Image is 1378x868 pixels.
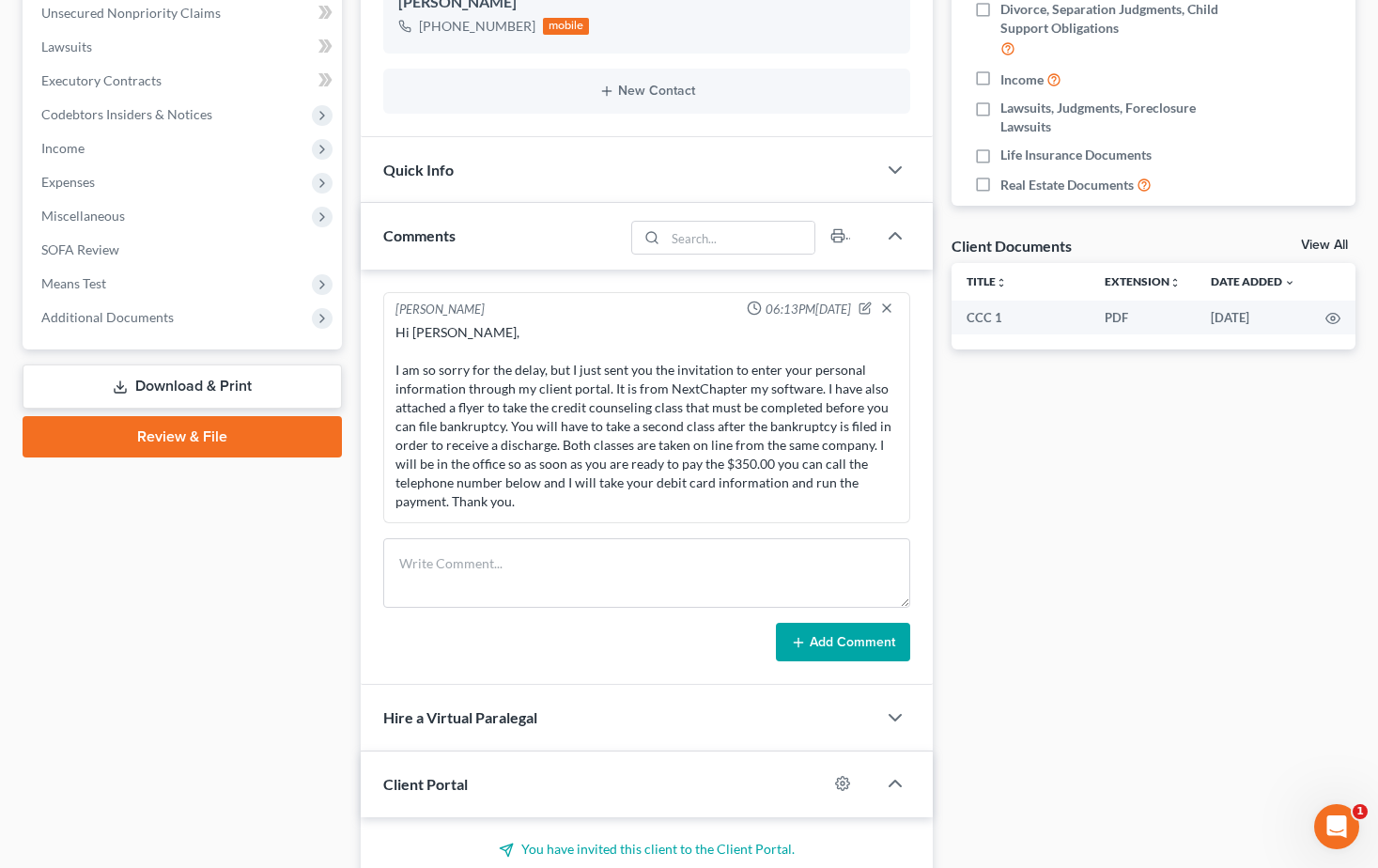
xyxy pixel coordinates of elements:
[41,106,212,122] span: Codebtors Insiders & Notices
[1000,146,1152,164] span: Life Insurance Documents
[776,623,910,662] button: Add Comment
[23,364,342,409] a: Download & Print
[383,708,537,726] span: Hire a Virtual Paralegal
[26,64,342,98] a: Executory Contracts
[1169,277,1181,288] i: unfold_more
[1000,99,1238,136] span: Lawsuits, Judgments, Foreclosure Lawsuits
[1000,70,1044,89] span: Income
[1284,277,1295,288] i: expand_more
[952,236,1072,256] div: Client Documents
[26,233,342,267] a: SOFA Review
[41,241,119,257] span: SOFA Review
[41,309,174,325] span: Additional Documents
[41,5,221,21] span: Unsecured Nonpriority Claims
[1314,804,1359,849] iframe: Intercom live chat
[41,140,85,156] span: Income
[1353,804,1368,819] span: 1
[41,39,92,54] span: Lawsuits
[1000,176,1134,194] span: Real Estate Documents
[383,161,454,178] span: Quick Info
[41,72,162,88] span: Executory Contracts
[543,18,590,35] div: mobile
[23,416,342,457] a: Review & File
[766,301,851,318] span: 06:13PM[DATE]
[383,775,468,793] span: Client Portal
[26,30,342,64] a: Lawsuits
[1000,205,1238,242] span: Retirement, 401K, IRA, Pension, Annuities
[1301,239,1348,252] a: View All
[1211,274,1295,288] a: Date Added expand_more
[996,277,1007,288] i: unfold_more
[395,301,485,319] div: [PERSON_NAME]
[952,301,1090,334] td: CCC 1
[41,174,95,190] span: Expenses
[398,84,896,99] button: New Contact
[383,226,456,244] span: Comments
[1090,301,1196,334] td: PDF
[383,840,911,859] p: You have invited this client to the Client Portal.
[41,208,125,224] span: Miscellaneous
[1105,274,1181,288] a: Extensionunfold_more
[666,222,815,254] input: Search...
[1196,301,1310,334] td: [DATE]
[967,274,1007,288] a: Titleunfold_more
[395,323,899,511] div: Hi [PERSON_NAME], I am so sorry for the delay, but I just sent you the invitation to enter your p...
[41,275,106,291] span: Means Test
[419,17,535,36] div: [PHONE_NUMBER]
